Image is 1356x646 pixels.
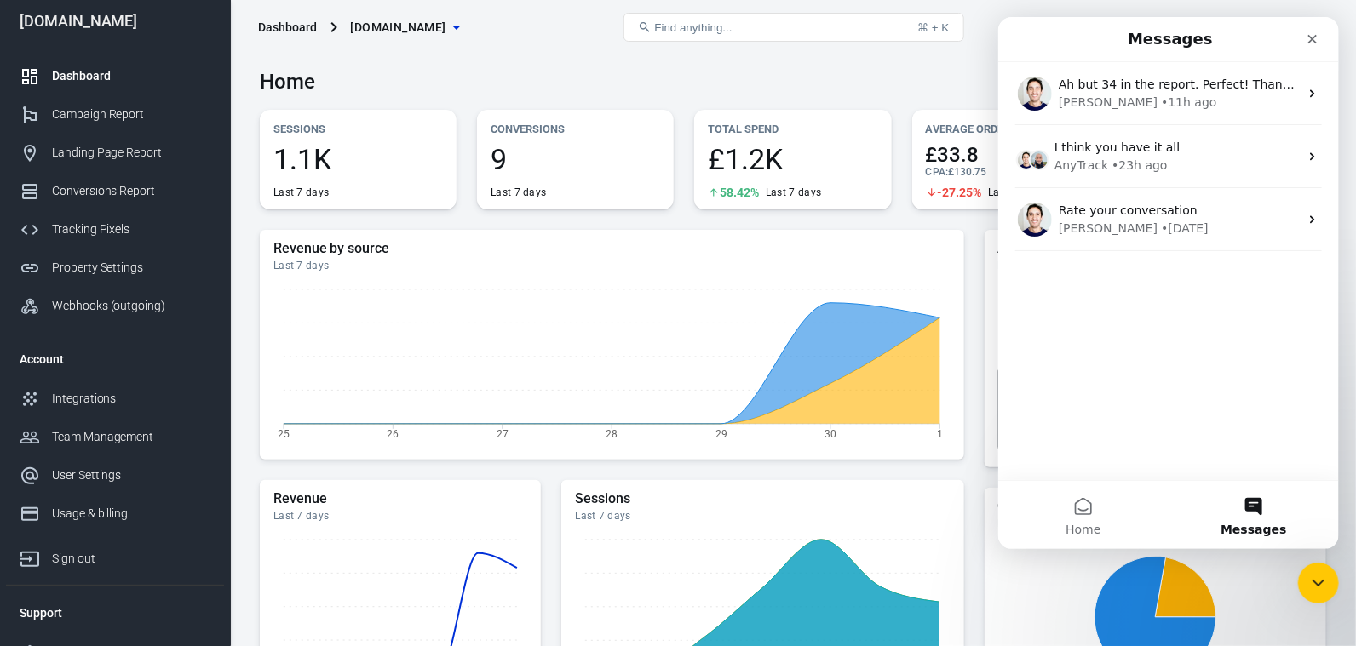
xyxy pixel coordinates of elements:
div: Team Management [52,428,210,446]
span: 1.1K [273,145,443,174]
a: Conversions Report [6,172,224,210]
a: Property Settings [6,249,224,287]
a: Campaign Report [6,95,224,134]
tspan: 30 [825,428,836,440]
a: Dashboard [6,57,224,95]
button: Find anything...⌘ + K [623,13,964,42]
p: Conversions [491,120,660,138]
div: [DOMAIN_NAME] [6,14,224,29]
a: Sign out [6,533,224,578]
p: Total Spend [708,120,877,138]
span: £33.8 [926,145,1095,165]
div: Campaign Report [52,106,210,123]
span: Find anything... [655,21,733,34]
div: Conversions Report [52,182,210,200]
a: Tracking Pixels [6,210,224,249]
div: Tracking Pixels [52,220,210,238]
span: samcart.com [351,17,446,38]
span: 9 [491,145,660,174]
div: Last 7 days [575,509,950,523]
tspan: 1 [937,428,943,440]
p: Sessions [273,120,443,138]
tspan: 26 [387,428,399,440]
div: Last 7 days [988,186,1043,199]
span: 58.42% [720,186,759,198]
div: Last 7 days [273,509,527,523]
a: Integrations [6,380,224,418]
a: Landing Page Report [6,134,224,172]
p: Average Order [926,120,1095,138]
button: [DOMAIN_NAME] [344,12,467,43]
tspan: 28 [606,428,618,440]
div: Usage & billing [52,505,210,523]
a: Webhooks (outgoing) [6,287,224,325]
span: £1.2K [708,145,877,174]
a: Usage & billing [6,495,224,533]
span: CPA : [926,166,949,178]
div: Property Settings [52,259,210,277]
h5: Revenue by source [273,240,951,257]
iframe: Intercom live chat [1298,563,1339,603]
div: Last 7 days [491,186,546,199]
tspan: 25 [278,428,290,440]
li: Support [6,592,224,633]
div: Last 7 days [273,186,329,199]
iframe: Intercom live chat [998,17,1339,549]
a: Team Management [6,418,224,456]
span: -27.25% [938,186,982,198]
li: Account [6,339,224,380]
span: £130.75 [949,166,987,178]
div: Dashboard [52,67,210,85]
h5: Sessions [575,490,950,507]
a: User Settings [6,456,224,495]
h5: Revenue [273,490,527,507]
tspan: 29 [715,428,727,440]
div: User Settings [52,466,210,484]
div: ⌘ + K [917,21,949,34]
div: Sign out [52,550,210,568]
a: Sign out [1301,7,1342,48]
tspan: 27 [497,428,508,440]
div: Webhooks (outgoing) [52,297,210,315]
div: Last 7 days [273,259,951,272]
div: Landing Page Report [52,144,210,162]
div: Last 7 days [766,186,821,199]
div: Integrations [52,390,210,408]
div: Dashboard [258,19,317,36]
h3: Home [260,70,315,94]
